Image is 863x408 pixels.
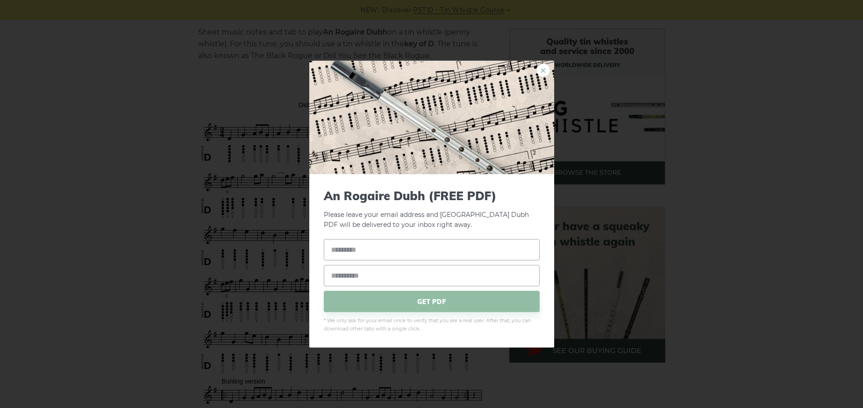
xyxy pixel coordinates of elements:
[324,188,540,202] span: An Rogaire Dubh (FREE PDF)
[536,63,550,77] a: ×
[324,291,540,312] span: GET PDF
[309,60,554,174] img: Tin Whistle Tab Preview
[324,188,540,230] p: Please leave your email address and [GEOGRAPHIC_DATA] Dubh PDF will be delivered to your inbox ri...
[324,317,540,333] span: * We only ask for your email once to verify that you are a real user. After that, you can downloa...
